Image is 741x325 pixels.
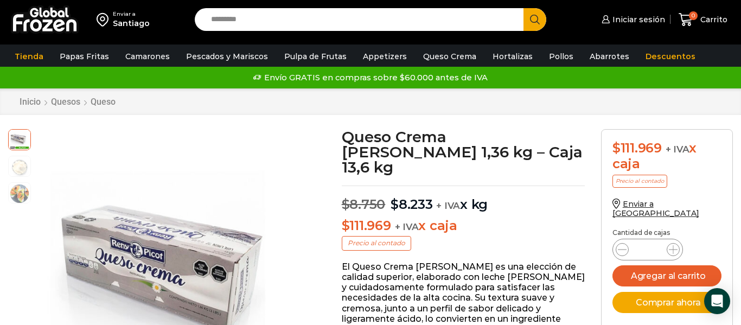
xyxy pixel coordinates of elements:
[676,7,730,33] a: 0 Carrito
[640,46,701,67] a: Descuentos
[19,97,116,107] nav: Breadcrumb
[544,46,579,67] a: Pollos
[357,46,412,67] a: Appetizers
[612,140,621,156] span: $
[342,196,350,212] span: $
[9,46,49,67] a: Tienda
[19,97,41,107] a: Inicio
[120,46,175,67] a: Camarones
[612,229,721,237] p: Cantidad de cajas
[9,183,30,205] span: salmon-ahumado-2
[342,236,411,250] p: Precio al contado
[113,18,150,29] div: Santiago
[342,218,350,233] span: $
[9,156,30,178] span: queso crema 2
[612,175,667,188] p: Precio al contado
[395,221,419,232] span: + IVA
[97,10,113,29] img: address-field-icon.svg
[113,10,150,18] div: Enviar a
[523,8,546,31] button: Search button
[610,14,665,25] span: Iniciar sesión
[698,14,727,25] span: Carrito
[612,292,721,313] button: Comprar ahora
[612,265,721,286] button: Agregar al carrito
[54,46,114,67] a: Papas Fritas
[612,140,662,156] bdi: 111.969
[342,218,391,233] bdi: 111.969
[666,144,689,155] span: + IVA
[599,9,665,30] a: Iniciar sesión
[181,46,273,67] a: Pescados y Mariscos
[436,200,460,211] span: + IVA
[612,199,699,218] a: Enviar a [GEOGRAPHIC_DATA]
[90,97,116,107] a: Queso
[342,218,585,234] p: x caja
[612,141,721,172] div: x caja
[342,129,585,175] h1: Queso Crema [PERSON_NAME] 1,36 kg – Caja 13,6 kg
[279,46,352,67] a: Pulpa de Frutas
[637,242,658,257] input: Product quantity
[391,196,433,212] bdi: 8.233
[704,288,730,314] div: Open Intercom Messenger
[342,186,585,213] p: x kg
[391,196,399,212] span: $
[418,46,482,67] a: Queso Crema
[584,46,635,67] a: Abarrotes
[9,128,30,150] span: reny-picot
[50,97,81,107] a: Quesos
[342,196,386,212] bdi: 8.750
[487,46,538,67] a: Hortalizas
[689,11,698,20] span: 0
